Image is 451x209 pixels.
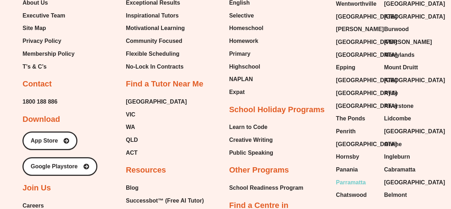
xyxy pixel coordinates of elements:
a: Homework [229,36,263,46]
span: VIC [126,109,135,120]
span: Motivational Learning [126,23,185,34]
a: Mount Druitt [384,62,425,73]
a: Merrylands [384,50,425,60]
a: ACT [126,148,187,158]
a: [GEOGRAPHIC_DATA] [384,75,425,86]
a: Ingleburn [384,151,425,162]
a: NAPLAN [229,74,263,85]
span: Site Map [22,23,46,34]
a: Creative Writing [229,135,273,145]
a: Community Focused [126,36,186,46]
span: [GEOGRAPHIC_DATA] [384,75,445,86]
a: [GEOGRAPHIC_DATA] [336,75,377,86]
a: Belmont [384,190,425,200]
a: Panania [336,164,377,175]
span: Executive Team [22,10,65,21]
span: Homework [229,36,258,46]
a: Privacy Policy [22,36,75,46]
span: Highschool [229,61,260,72]
a: The Ponds [336,113,377,124]
a: Public Speaking [229,148,273,158]
a: Membership Policy [22,49,75,59]
a: Parramatta [336,177,377,188]
a: [GEOGRAPHIC_DATA] [336,37,377,48]
span: The Ponds [336,113,365,124]
span: Epping [336,62,355,73]
span: Google Playstore [31,164,78,169]
span: Successbot™ (Free AI Tutor) [126,195,204,206]
span: [PERSON_NAME] [336,24,384,35]
a: Riverstone [384,101,425,111]
span: Online [384,139,402,150]
a: Cabramatta [384,164,425,175]
a: Successbot™ (Free AI Tutor) [126,195,211,206]
a: 1800 188 886 [22,96,57,107]
span: Penrith [336,126,355,137]
span: Panania [336,164,358,175]
span: Expat [229,87,245,98]
a: Learn to Code [229,122,273,133]
span: Primary [229,49,251,59]
span: [GEOGRAPHIC_DATA] [336,101,397,111]
a: [GEOGRAPHIC_DATA] [384,126,425,137]
a: Executive Team [22,10,75,21]
span: Hornsby [336,151,359,162]
a: Motivational Learning [126,23,186,34]
a: Lidcombe [384,113,425,124]
a: Penrith [336,126,377,137]
span: [GEOGRAPHIC_DATA] [336,88,397,99]
span: [GEOGRAPHIC_DATA] [336,37,397,48]
a: Highschool [229,61,263,72]
span: Parramatta [336,177,366,188]
span: [GEOGRAPHIC_DATA] [336,75,397,86]
span: Merrylands [384,50,414,60]
span: Flexible Scheduling [126,49,179,59]
a: No-Lock In Contracts [126,61,186,72]
span: Chatswood [336,190,367,200]
span: Cabramatta [384,164,415,175]
h2: Other Programs [229,165,289,175]
h2: Contact [22,79,52,89]
a: Google Playstore [22,157,97,176]
a: [GEOGRAPHIC_DATA] [336,11,377,22]
span: Selective [229,10,254,21]
span: Community Focused [126,36,182,46]
a: Primary [229,49,263,59]
span: [GEOGRAPHIC_DATA] [336,139,397,150]
a: [GEOGRAPHIC_DATA] [126,96,187,107]
h2: Resources [126,165,166,175]
a: Site Map [22,23,75,34]
a: Homeschool [229,23,263,34]
span: Creative Writing [229,135,273,145]
h2: School Holiday Programs [229,105,325,115]
a: School Readiness Program [229,183,303,193]
span: Blog [126,183,139,193]
span: [GEOGRAPHIC_DATA] [384,177,445,188]
a: [GEOGRAPHIC_DATA] [336,101,377,111]
span: QLD [126,135,138,145]
a: VIC [126,109,187,120]
a: [GEOGRAPHIC_DATA] [336,139,377,150]
span: [GEOGRAPHIC_DATA] [384,126,445,137]
span: Privacy Policy [22,36,61,46]
a: [GEOGRAPHIC_DATA] [336,50,377,60]
span: [PERSON_NAME] [384,37,432,48]
span: Mount Druitt [384,62,418,73]
span: Learn to Code [229,122,268,133]
iframe: Chat Widget [415,175,451,209]
a: [GEOGRAPHIC_DATA] [384,11,425,22]
a: [PERSON_NAME] [384,37,425,48]
a: Blog [126,183,211,193]
span: T’s & C’s [22,61,46,72]
h2: Download [22,114,60,125]
a: App Store [22,131,77,150]
a: Burwood [384,24,425,35]
a: Selective [229,10,263,21]
a: Expat [229,87,263,98]
a: WA [126,122,187,133]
